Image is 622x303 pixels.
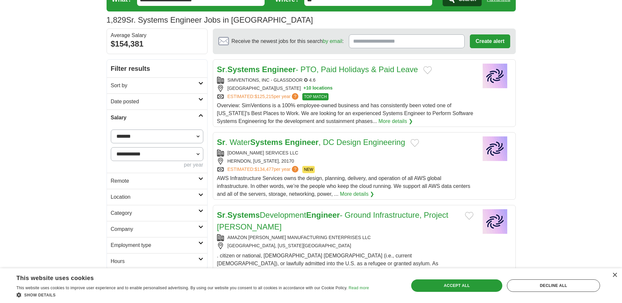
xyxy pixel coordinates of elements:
span: ? [292,166,298,172]
img: Company logo [479,64,512,88]
div: Decline all [507,279,600,292]
div: HERNDON, [US_STATE], 20170 [217,158,473,165]
a: Company [107,221,207,237]
button: Add to favorite jobs [411,139,419,147]
strong: Systems [228,65,260,74]
h2: Category [111,209,198,217]
h2: Employment type [111,241,198,249]
span: . citizen or national, [DEMOGRAPHIC_DATA] [DEMOGRAPHIC_DATA] (i.e., current [DEMOGRAPHIC_DATA]), ... [217,253,438,274]
strong: Engineer [285,138,319,147]
button: Create alert [470,34,510,48]
strong: Systems [250,138,283,147]
a: Remote [107,173,207,189]
div: [GEOGRAPHIC_DATA], [US_STATE][GEOGRAPHIC_DATA] [217,242,473,249]
div: Average Salary [111,33,203,38]
h2: Remote [111,177,198,185]
a: by email [323,38,342,44]
span: + [303,85,306,92]
img: Company logo [479,136,512,161]
div: Show details [16,292,369,298]
a: Employment type [107,237,207,253]
strong: Systems [228,211,260,219]
span: $134,477 [254,167,273,172]
a: Date posted [107,93,207,110]
a: ESTIMATED:$134,477per year? [228,166,300,173]
h2: Filter results [107,60,207,77]
button: +10 locations [303,85,332,92]
div: Accept all [411,279,502,292]
h2: Sort by [111,82,198,90]
span: $125,215 [254,94,273,99]
strong: Engineer [262,65,296,74]
a: Sort by [107,77,207,93]
div: per year [111,161,203,169]
div: AMAZON [PERSON_NAME] MANUFACTURING ENTERPRISES LLC [217,234,473,241]
a: ESTIMATED:$125,215per year? [228,93,300,100]
h2: Date posted [111,98,198,106]
span: NEW [302,166,315,173]
a: Hours [107,253,207,269]
span: This website uses cookies to improve user experience and to enable personalised advertising. By u... [16,286,348,290]
div: $154,381 [111,38,203,50]
div: Close [612,273,617,278]
a: More details ❯ [305,268,339,275]
strong: Engineer [306,211,340,219]
div: [DOMAIN_NAME] SERVICES LLC [217,150,473,156]
a: More details ❯ [378,117,413,125]
a: Read more, opens a new window [349,286,369,290]
h2: Salary [111,114,198,122]
div: This website uses cookies [16,272,352,282]
button: Add to favorite jobs [423,66,432,74]
button: Add to favorite jobs [465,212,473,220]
span: Show details [24,293,56,297]
a: Sr.SystemsDevelopmentEngineer- Ground Infrastructure, Project [PERSON_NAME] [217,211,449,231]
span: TOP MATCH [302,93,328,100]
a: Sr.Systems Engineer- PTO, Paid Holidays & Paid Leave [217,65,418,74]
div: [GEOGRAPHIC_DATA][US_STATE] [217,85,473,92]
h2: Company [111,225,198,233]
span: Overview: SimVentions is a 100% employee-owned business and has consistently been voted one of [U... [217,103,473,124]
a: Sr. WaterSystems Engineer, DC Design Engineering [217,138,405,147]
h2: Location [111,193,198,201]
div: SIMVENTIONS, INC - GLASSDOOR ✪ 4.6 [217,77,473,84]
span: ? [292,93,298,100]
strong: Sr [217,65,225,74]
strong: Sr [217,138,225,147]
span: AWS Infrastructure Services owns the design, planning, delivery, and operation of all AWS global ... [217,175,471,197]
a: More details ❯ [340,190,374,198]
h1: Sr. Systems Engineer Jobs in [GEOGRAPHIC_DATA] [107,15,313,24]
a: Category [107,205,207,221]
strong: Sr [217,211,225,219]
a: Location [107,189,207,205]
span: 1,829 [107,14,126,26]
a: Salary [107,110,207,126]
span: Receive the newest jobs for this search : [231,37,344,45]
h2: Hours [111,257,198,265]
img: Company logo [479,209,512,234]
